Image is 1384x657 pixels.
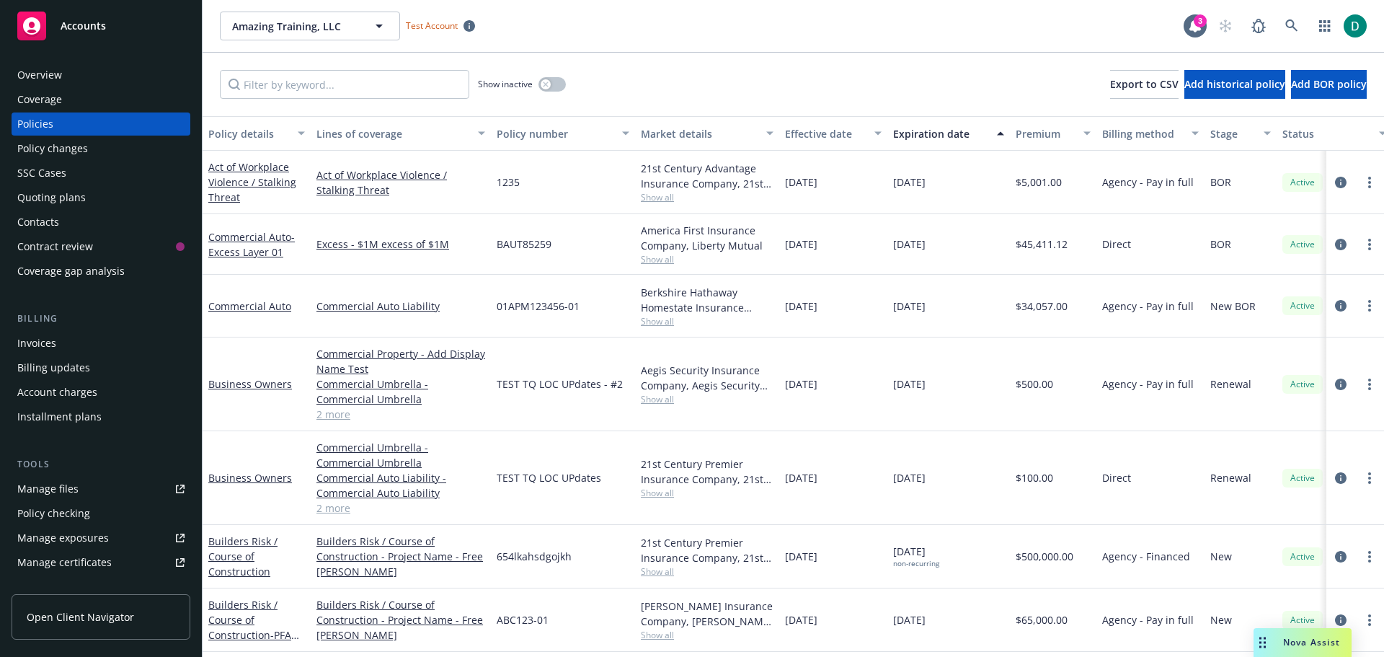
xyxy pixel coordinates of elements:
[1332,376,1349,393] a: circleInformation
[316,167,485,198] a: Act of Workplace Violence / Stalking Threat
[893,612,926,627] span: [DATE]
[1016,237,1068,252] span: $45,411.12
[1332,297,1349,314] a: circleInformation
[641,191,773,203] span: Show all
[893,559,939,568] div: non-recurring
[1291,70,1367,99] button: Add BOR policy
[1210,376,1251,392] span: Renewal
[1102,612,1194,627] span: Agency - Pay in full
[1102,126,1183,141] div: Billing method
[478,78,533,90] span: Show inactive
[893,237,926,252] span: [DATE]
[641,599,773,629] div: [PERSON_NAME] Insurance Company, [PERSON_NAME] Insurance, CRC Group
[12,576,190,599] a: Manage claims
[1361,376,1378,393] a: more
[1277,12,1306,40] a: Search
[779,116,887,151] button: Effective date
[641,457,773,487] div: 21st Century Premier Insurance Company, 21st Century Insurance Group
[1016,126,1075,141] div: Premium
[497,237,551,252] span: BAUT85259
[12,63,190,87] a: Overview
[208,230,295,259] span: - Excess Layer 01
[1332,612,1349,629] a: circleInformation
[208,377,292,391] a: Business Owners
[12,235,190,258] a: Contract review
[641,629,773,641] span: Show all
[785,549,817,564] span: [DATE]
[27,609,134,625] span: Open Client Navigator
[785,470,817,485] span: [DATE]
[17,405,102,428] div: Installment plans
[1361,297,1378,314] a: more
[220,12,400,40] button: Amazing Training, LLC
[1288,176,1317,189] span: Active
[1288,614,1317,627] span: Active
[12,526,190,550] span: Manage exposures
[1361,174,1378,191] a: more
[316,534,485,579] a: Builders Risk / Course of Construction - Project Name - Free [PERSON_NAME]
[893,175,926,190] span: [DATE]
[12,457,190,472] div: Tools
[17,526,109,550] div: Manage exposures
[893,470,926,485] span: [DATE]
[497,612,549,627] span: ABC123-01
[1102,299,1194,314] span: Agency - Pay in full
[311,116,491,151] button: Lines of coverage
[61,20,106,32] span: Accounts
[17,113,53,136] div: Policies
[17,381,97,404] div: Account charges
[1210,175,1231,190] span: BOR
[1244,12,1273,40] a: Report a Bug
[641,253,773,265] span: Show all
[887,116,1010,151] button: Expiration date
[17,502,90,525] div: Policy checking
[641,535,773,565] div: 21st Century Premier Insurance Company, 21st Century Insurance Group, RT Specialty Insurance Serv...
[1184,70,1285,99] button: Add historical policy
[497,470,601,485] span: TEST TQ LOC UPdates
[1361,548,1378,565] a: more
[497,549,572,564] span: 654lkahsdgojkh
[17,186,86,209] div: Quoting plans
[1210,612,1232,627] span: New
[893,299,926,314] span: [DATE]
[491,116,635,151] button: Policy number
[893,376,926,392] span: [DATE]
[641,315,773,327] span: Show all
[1332,236,1349,253] a: circleInformation
[785,612,817,627] span: [DATE]
[316,126,469,141] div: Lines of coverage
[1102,175,1194,190] span: Agency - Pay in full
[12,477,190,501] a: Manage files
[316,376,485,407] a: Commercial Umbrella - Commercial Umbrella
[1016,612,1068,627] span: $65,000.00
[17,551,112,574] div: Manage certificates
[1310,12,1339,40] a: Switch app
[1288,472,1317,485] span: Active
[208,126,289,141] div: Policy details
[316,470,485,501] a: Commercial Auto Liability - Commercial Auto Liability
[785,299,817,314] span: [DATE]
[497,126,613,141] div: Policy number
[12,551,190,574] a: Manage certificates
[1110,77,1179,91] span: Export to CSV
[12,88,190,111] a: Coverage
[1184,77,1285,91] span: Add historical policy
[1291,77,1367,91] span: Add BOR policy
[1254,628,1352,657] button: Nova Assist
[1010,116,1096,151] button: Premium
[316,407,485,422] a: 2 more
[17,356,90,379] div: Billing updates
[316,237,485,252] a: Excess - $1M excess of $1M
[12,312,190,326] div: Billing
[1210,299,1256,314] span: New BOR
[1210,126,1255,141] div: Stage
[12,502,190,525] a: Policy checking
[17,235,93,258] div: Contract review
[1211,12,1240,40] a: Start snowing
[1194,14,1207,27] div: 3
[641,393,773,405] span: Show all
[12,356,190,379] a: Billing updates
[208,299,291,313] a: Commercial Auto
[316,597,485,643] a: Builders Risk / Course of Construction - Project Name - Free [PERSON_NAME]
[220,70,469,99] input: Filter by keyword...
